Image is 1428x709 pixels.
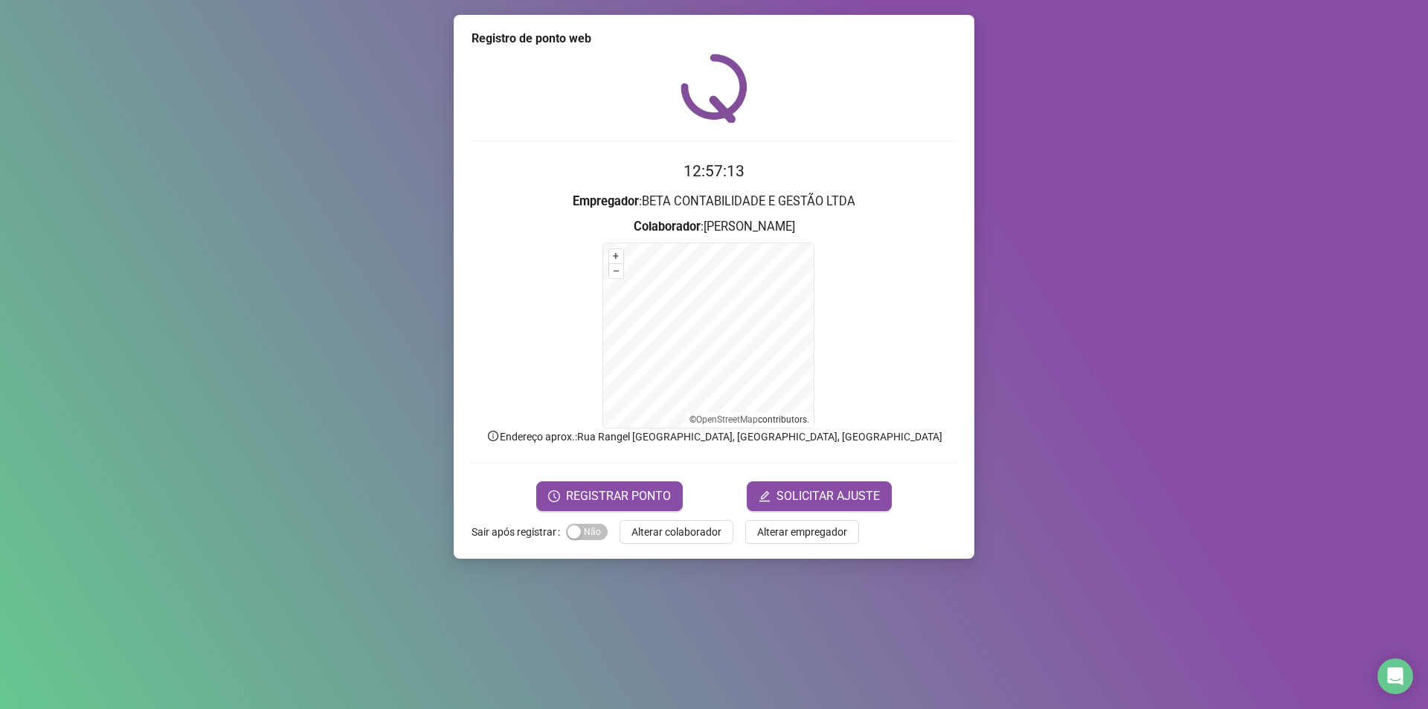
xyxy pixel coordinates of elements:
[1377,658,1413,694] div: Open Intercom Messenger
[486,429,500,443] span: info-circle
[609,264,623,278] button: –
[776,487,880,505] span: SOLICITAR AJUSTE
[472,30,956,48] div: Registro de ponto web
[759,490,771,502] span: edit
[631,524,721,540] span: Alterar colaborador
[634,219,701,234] strong: Colaborador
[696,414,758,425] a: OpenStreetMap
[681,54,747,123] img: QRPoint
[548,490,560,502] span: clock-circle
[536,481,683,511] button: REGISTRAR PONTO
[472,192,956,211] h3: : BETA CONTABILIDADE E GESTÃO LTDA
[757,524,847,540] span: Alterar empregador
[573,194,639,208] strong: Empregador
[609,249,623,263] button: +
[689,414,809,425] li: © contributors.
[620,520,733,544] button: Alterar colaborador
[684,162,744,180] time: 12:57:13
[472,217,956,237] h3: : [PERSON_NAME]
[747,481,892,511] button: editSOLICITAR AJUSTE
[472,429,956,445] p: Endereço aprox. : Rua Rangel [GEOGRAPHIC_DATA], [GEOGRAPHIC_DATA], [GEOGRAPHIC_DATA]
[566,487,671,505] span: REGISTRAR PONTO
[745,520,859,544] button: Alterar empregador
[472,520,566,544] label: Sair após registrar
